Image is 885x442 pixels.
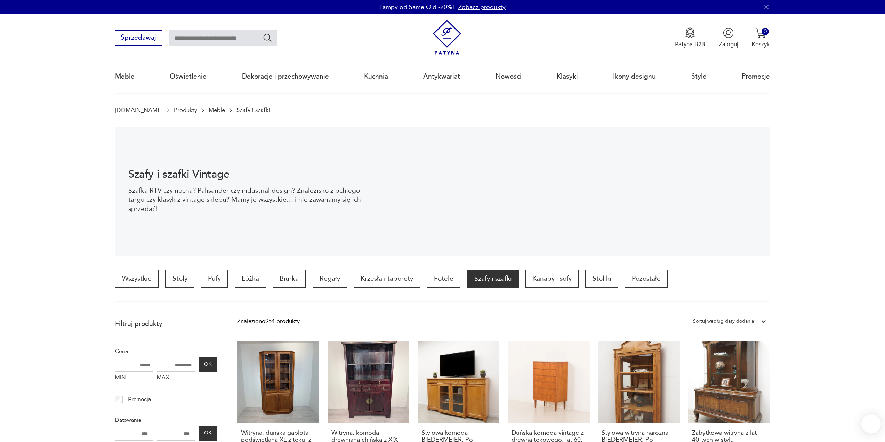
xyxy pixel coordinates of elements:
p: Zaloguj [719,40,738,48]
img: Ikona koszyka [755,27,766,38]
p: Szafy i szafki [236,107,270,113]
button: OK [199,357,217,372]
img: Patyna - sklep z meblami i dekoracjami vintage [429,20,465,55]
iframe: Smartsupp widget button [861,414,881,434]
a: [DOMAIN_NAME] [115,107,162,113]
a: Wszystkie [115,270,159,288]
a: Pufy [201,270,228,288]
a: Biurka [273,270,306,288]
label: MIN [115,372,153,385]
p: Lampy od Same Old -20%! [379,3,454,11]
a: Kanapy i sofy [525,270,579,288]
p: Datowanie [115,416,217,425]
a: Nowości [496,61,522,93]
p: Patyna B2B [675,40,705,48]
div: Znaleziono 954 produkty [237,317,300,326]
div: Sortuj według daty dodania [693,317,754,326]
a: Pozostałe [625,270,668,288]
a: Produkty [174,107,197,113]
img: Ikona medalu [685,27,695,38]
img: Ikonka użytkownika [723,27,734,38]
a: Oświetlenie [170,61,207,93]
button: Szukaj [263,33,273,43]
a: Stoliki [585,270,618,288]
a: Meble [209,107,225,113]
a: Łóżka [235,270,266,288]
a: Ikony designu [613,61,656,93]
a: Sprzedawaj [115,35,162,41]
a: Zobacz produkty [458,3,506,11]
button: OK [199,426,217,441]
button: Zaloguj [719,27,738,48]
p: Cena [115,347,217,356]
p: Promocja [128,395,151,404]
a: Antykwariat [423,61,460,93]
h1: Szafy i szafki Vintage [128,169,364,179]
label: MAX [157,372,195,385]
a: Stoły [165,270,194,288]
p: Filtruj produkty [115,319,217,328]
a: Ikona medaluPatyna B2B [675,27,705,48]
a: Meble [115,61,135,93]
a: Style [691,61,707,93]
a: Regały [313,270,347,288]
button: 0Koszyk [751,27,770,48]
a: Klasyki [557,61,578,93]
a: Fotele [427,270,460,288]
a: Promocje [742,61,770,93]
a: Krzesła i taborety [354,270,420,288]
button: Patyna B2B [675,27,705,48]
div: 0 [762,28,769,35]
a: Dekoracje i przechowywanie [242,61,329,93]
a: Kuchnia [364,61,388,93]
a: Szafy i szafki [467,270,518,288]
p: Szafka RTV czy nocna? Palisander czy industrial design? Znalezisko z pchlego targu czy klasyk z v... [128,186,364,214]
p: Koszyk [751,40,770,48]
button: Sprzedawaj [115,30,162,46]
